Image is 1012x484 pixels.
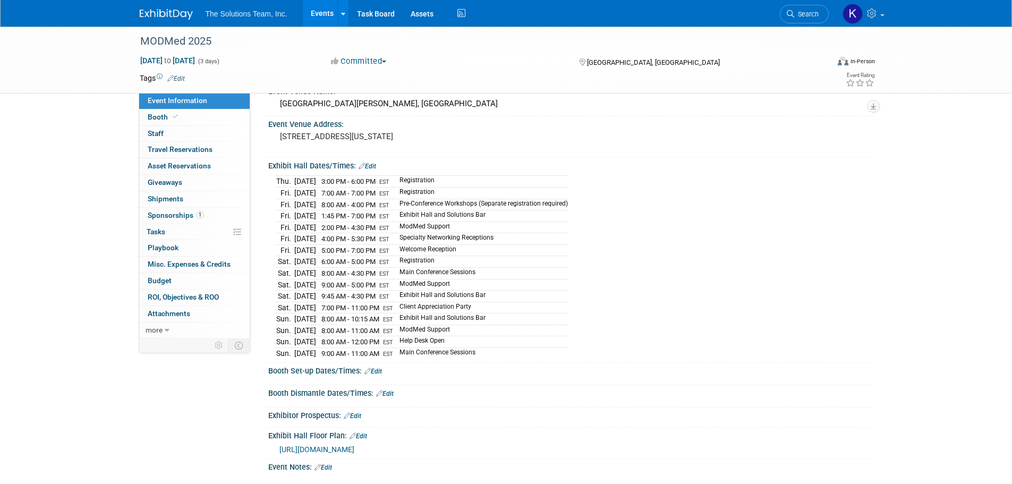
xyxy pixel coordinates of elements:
a: Playbook [139,240,250,256]
span: 9:00 AM - 5:00 PM [321,281,376,289]
span: 4:00 PM - 5:30 PM [321,235,376,243]
span: Misc. Expenses & Credits [148,260,231,268]
td: Client Appreciation Party [393,302,568,313]
td: Exhibit Hall and Solutions Bar [393,210,568,222]
span: Event Information [148,96,207,105]
td: [DATE] [294,291,316,302]
td: [DATE] [294,210,316,222]
span: EST [379,202,389,209]
div: Event Notes: [268,459,873,473]
span: 8:00 AM - 4:30 PM [321,269,376,277]
span: EST [383,305,393,312]
span: EST [379,248,389,254]
td: Main Conference Sessions [393,347,568,359]
span: 1 [196,211,204,219]
td: [DATE] [294,256,316,268]
td: Fri. [276,199,294,210]
span: Booth [148,113,180,121]
td: Exhibit Hall and Solutions Bar [393,313,568,325]
span: [DATE] [DATE] [140,56,195,65]
a: Search [780,5,829,23]
td: Sat. [276,291,294,302]
td: ModMed Support [393,325,568,336]
span: ROI, Objectives & ROO [148,293,219,301]
a: Travel Reservations [139,142,250,158]
span: 8:00 AM - 12:00 PM [321,338,379,346]
span: EST [379,225,389,232]
span: Attachments [148,309,190,318]
td: Toggle Event Tabs [228,338,250,352]
td: Fri. [276,222,294,233]
td: Sun. [276,336,294,348]
a: Edit [344,412,361,420]
td: Registration [393,256,568,268]
div: Exhibit Hall Floor Plan: [268,428,873,441]
a: Misc. Expenses & Credits [139,257,250,273]
img: ExhibitDay [140,9,193,20]
td: [DATE] [294,233,316,245]
td: ModMed Support [393,222,568,233]
span: Giveaways [148,178,182,186]
td: Sat. [276,256,294,268]
span: Tasks [147,227,165,236]
span: EST [379,293,389,300]
div: Booth Set-up Dates/Times: [268,363,873,377]
td: [DATE] [294,267,316,279]
td: Sun. [276,347,294,359]
td: Sat. [276,267,294,279]
a: Booth [139,109,250,125]
span: EST [379,190,389,197]
a: Budget [139,273,250,289]
div: Exhibit Hall Dates/Times: [268,158,873,172]
img: Format-Inperson.png [838,57,848,65]
div: [GEOGRAPHIC_DATA][PERSON_NAME], [GEOGRAPHIC_DATA] [276,96,865,112]
div: Exhibitor Prospectus: [268,407,873,421]
span: 3:00 PM - 6:00 PM [321,177,376,185]
span: [GEOGRAPHIC_DATA], [GEOGRAPHIC_DATA] [587,58,720,66]
a: Edit [350,432,367,440]
span: 6:00 AM - 5:00 PM [321,258,376,266]
td: [DATE] [294,336,316,348]
td: Personalize Event Tab Strip [210,338,228,352]
div: Event Venue Address: [268,116,873,130]
span: Playbook [148,243,178,252]
span: EST [383,351,393,358]
div: Event Rating [846,73,874,78]
span: 1:45 PM - 7:00 PM [321,212,376,220]
div: Booth Dismantle Dates/Times: [268,385,873,399]
span: 8:00 AM - 11:00 AM [321,327,379,335]
a: Staff [139,126,250,142]
td: Main Conference Sessions [393,267,568,279]
td: Exhibit Hall and Solutions Bar [393,291,568,302]
td: Fri. [276,233,294,245]
a: Shipments [139,191,250,207]
span: Asset Reservations [148,162,211,170]
div: MODMed 2025 [137,32,813,51]
span: EST [379,236,389,243]
a: Event Information [139,93,250,109]
i: Booth reservation complete [173,114,178,120]
td: [DATE] [294,199,316,210]
a: Edit [364,368,382,375]
td: [DATE] [294,325,316,336]
td: Welcome Reception [393,244,568,256]
td: Sun. [276,313,294,325]
td: Sat. [276,279,294,291]
td: Fri. [276,188,294,199]
a: Edit [167,75,185,82]
td: Tags [140,73,185,83]
td: Thu. [276,176,294,188]
td: Specialty Networking Receptions [393,233,568,245]
span: Shipments [148,194,183,203]
div: Event Format [766,55,875,71]
td: ModMed Support [393,279,568,291]
span: 8:00 AM - 10:15 AM [321,315,379,323]
td: [DATE] [294,313,316,325]
a: [URL][DOMAIN_NAME] [279,445,354,454]
span: Budget [148,276,172,285]
td: [DATE] [294,176,316,188]
a: Edit [359,163,376,170]
span: 8:00 AM - 4:00 PM [321,201,376,209]
td: [DATE] [294,302,316,313]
